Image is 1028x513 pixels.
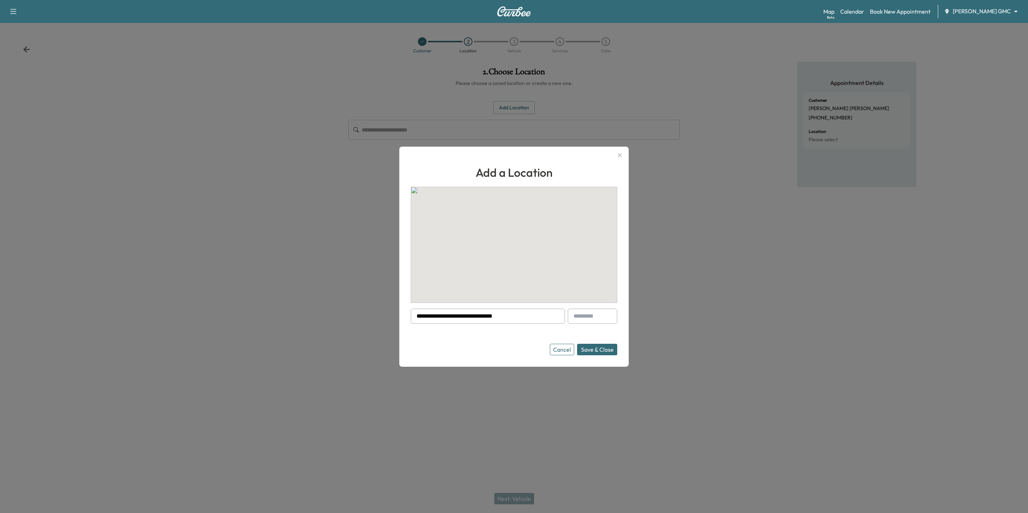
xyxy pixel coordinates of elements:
button: Cancel [550,344,574,355]
img: Curbee Logo [497,6,531,16]
a: MapBeta [823,7,834,16]
a: Book New Appointment [870,7,931,16]
button: Save & Close [577,344,617,355]
span: [PERSON_NAME] GMC [953,7,1011,15]
div: Beta [827,15,834,20]
h1: Add a Location [411,164,617,181]
a: Calendar [840,7,864,16]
